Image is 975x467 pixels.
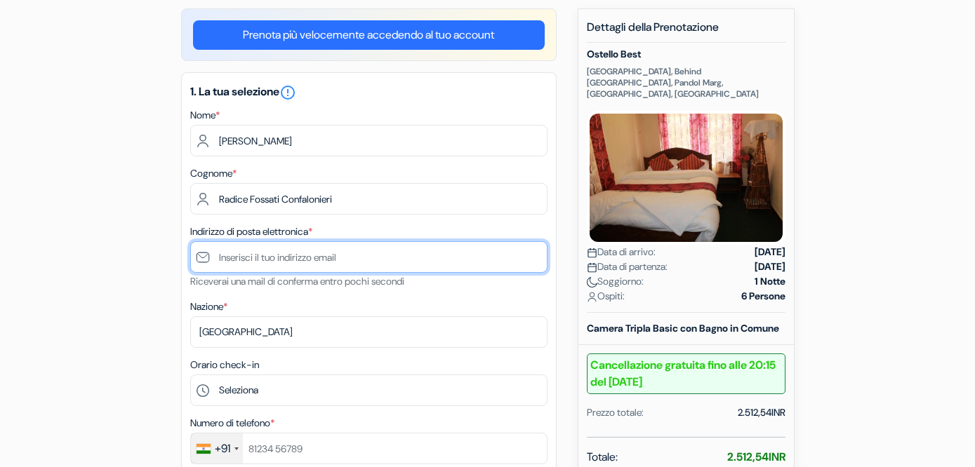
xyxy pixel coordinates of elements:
[193,20,545,50] a: Prenota più velocemente accedendo al tuo account
[587,289,625,304] span: Ospiti:
[190,125,548,156] input: Inserisci il nome
[190,433,548,464] input: 81234 56789
[587,449,618,466] span: Totale:
[738,405,785,420] div: 2.512,54INR
[587,248,597,258] img: calendar.svg
[215,440,230,457] div: +91
[587,292,597,302] img: user_icon.svg
[190,358,259,372] label: Orario check-in
[190,241,548,273] input: Inserisci il tuo indirizzo email
[587,262,597,273] img: calendar.svg
[587,245,656,259] span: Data di arrivo:
[191,433,243,463] div: India (भारत): +91
[279,84,296,99] a: error_outline
[587,259,668,274] span: Data di partenza:
[587,274,644,289] span: Soggiorno:
[587,322,779,334] b: Camera Tripla Basic con Bagno in Comune
[755,259,785,274] strong: [DATE]
[190,183,548,215] input: Inserisci il cognome
[755,274,785,289] strong: 1 Notte
[190,108,220,123] label: Nome
[727,449,785,464] strong: 2.512,54INR
[587,48,785,60] h5: Ostello Best
[741,289,785,304] strong: 6 Persone
[587,20,785,43] h5: Dettagli della Prenotazione
[587,66,785,100] p: [GEOGRAPHIC_DATA], Behind [GEOGRAPHIC_DATA], Pandol Marg, [GEOGRAPHIC_DATA], [GEOGRAPHIC_DATA]
[587,353,785,394] b: Cancellazione gratuita fino alle 20:15 del [DATE]
[190,166,237,181] label: Cognome
[755,245,785,259] strong: [DATE]
[587,277,597,287] img: moon.svg
[190,416,274,431] label: Numero di telefono
[190,299,227,314] label: Nazione
[190,224,312,239] label: Indirizzo di posta elettronica
[190,275,404,287] small: Riceverai una mail di conferma entro pochi secondi
[279,84,296,101] i: error_outline
[190,84,548,101] h5: 1. La tua selezione
[587,405,644,420] div: Prezzo totale:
